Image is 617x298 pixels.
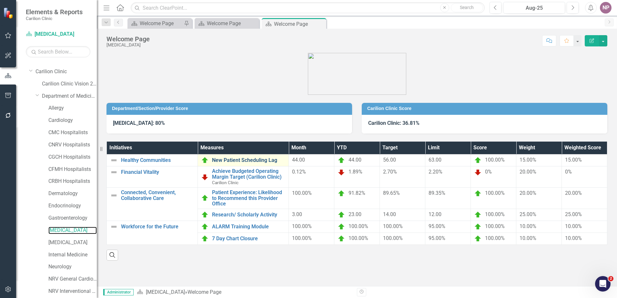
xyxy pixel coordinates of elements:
a: Financial Vitality [121,169,194,175]
strong: 36.81% [402,120,420,126]
span: Administrator [103,289,134,295]
img: On Target [474,235,482,243]
span: 95.00% [429,223,445,229]
span: 25.00% [520,211,536,217]
img: carilion%20clinic%20logo%202.0.png [308,53,406,95]
span: 100.00% [485,190,505,196]
span: 0% [485,169,492,175]
span: 100.00% [349,235,368,241]
img: On Target [338,235,345,243]
span: 100.00% [292,190,312,196]
strong: Carilion Clinic: [368,120,401,126]
img: Not Defined [110,156,118,164]
span: 100.00% [349,223,368,229]
td: Double-Click to Edit Right Click for Context Menu [107,188,198,221]
input: Search ClearPoint... [131,2,485,14]
input: Search Below... [26,46,90,57]
span: 56.00 [383,157,396,163]
a: CMC Hospitalists [48,129,97,136]
a: CRBH Hospitalists [48,178,97,185]
button: Search [451,3,483,12]
span: 14.00 [383,211,396,217]
small: Carilion Clinic [26,16,83,21]
span: 0.12% [292,169,306,175]
div: [MEDICAL_DATA] [106,43,150,47]
span: Carilion Clinic [212,180,238,185]
span: Search [460,5,474,10]
img: On Target [201,211,209,219]
span: 2 [608,276,613,281]
img: On Target [338,156,345,164]
span: 100.00% [383,223,403,229]
strong: [MEDICAL_DATA]: 80% [113,120,165,126]
a: [MEDICAL_DATA] [26,31,90,38]
td: Double-Click to Edit Right Click for Context Menu [198,166,289,188]
span: 1.89% [349,169,362,175]
span: 91.82% [349,190,365,196]
a: New Patient Scheduling Lag [212,157,285,163]
a: Welcome Page [196,19,258,27]
span: 100.00% [485,235,505,241]
a: Department of Medicine [42,93,97,100]
img: Not Defined [110,192,118,199]
a: ALARM Training Module [212,224,285,230]
img: Below Plan [338,168,345,176]
div: Welcome Page [106,35,150,43]
img: On Target [338,223,345,231]
span: 100.00% [485,157,505,163]
h3: Department/Section/Provider Score [112,106,349,111]
img: On Target [474,190,482,197]
a: Achieve Budgeted Operating Margin Target (Carilion Clinic) [212,168,285,180]
td: Double-Click to Edit Right Click for Context Menu [107,221,198,244]
span: 12.00 [429,211,441,217]
span: 89.35% [429,190,445,196]
img: On Target [338,190,345,197]
a: Cardiology [48,117,97,124]
div: » [137,289,352,296]
img: ClearPoint Strategy [3,7,15,19]
button: NP [600,2,612,14]
h3: Carilion Clinic Score [367,106,604,111]
span: 10.00% [520,223,536,229]
button: Aug-25 [503,2,565,14]
span: 100.00% [383,235,403,241]
a: Patient Experience: Likelihood to Recommend this Provider Office [212,190,285,207]
span: 100.00% [485,223,505,229]
a: Allergy [48,104,97,112]
a: Research/ Scholarly Activity [212,212,285,218]
span: 25.00% [565,211,582,217]
a: Gastroenterology [48,214,97,222]
a: CNRV Hospitalists [48,141,97,149]
td: Double-Click to Edit Right Click for Context Menu [198,154,289,166]
span: 10.00% [520,235,536,241]
img: On Target [201,194,209,202]
span: 0% [565,169,572,175]
a: CFMH Hospitalists [48,166,97,173]
span: 23.00 [349,211,361,217]
img: On Target [201,223,209,231]
span: 20.00% [565,190,582,196]
div: Welcome Page [207,19,258,27]
div: 377 [62,57,74,62]
span: 63.00 [429,157,441,163]
span: 2.70% [383,169,397,175]
a: [MEDICAL_DATA] [48,227,97,234]
span: 100.00% [485,211,505,217]
a: Carilion Clinic [35,68,97,75]
img: On Target [474,223,482,231]
img: Below Plan [201,173,209,181]
td: Double-Click to Edit Right Click for Context Menu [198,209,289,221]
span: 10.00% [565,223,582,229]
a: Dermatology [48,190,97,197]
span: 95.00% [429,235,445,241]
a: [MEDICAL_DATA] [146,289,185,295]
span: 2.20% [429,169,442,175]
a: Connected, Convenient, Collaborative Care [121,190,194,201]
a: Healthy Communities [121,157,194,163]
div: Welcome Page [140,19,182,27]
img: On Target [474,156,482,164]
span: 100.00% [292,235,312,241]
span: 15.00% [565,157,582,163]
a: Welcome Page [129,19,182,27]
